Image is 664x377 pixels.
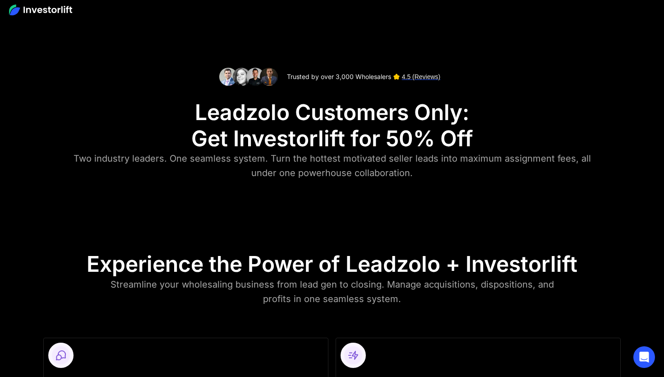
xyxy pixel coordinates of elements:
img: Star image [393,74,400,80]
div: Two industry leaders. One seamless system. Turn the hottest motivated seller leads into maximum a... [66,151,598,180]
div: Trusted by over 3,000 Wholesalers [287,72,391,81]
div: Experience the Power of Leadzolo + Investorlift [87,251,577,277]
div: Leadzolo Customers Only: Get Investorlift for 50% Off [191,99,473,151]
a: 4.5 (Reviews) [402,72,441,81]
div: Streamline your wholesaling business from lead gen to closing. Manage acquisitions, dispositions,... [101,277,563,306]
div: Open Intercom Messenger [633,346,655,368]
